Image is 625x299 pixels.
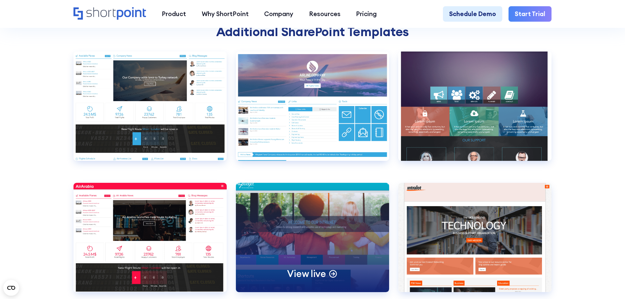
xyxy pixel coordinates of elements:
a: Pricing [348,6,385,22]
a: Home [73,7,146,21]
a: Resources [301,6,348,22]
div: Product [162,9,186,19]
a: Start Trial [509,6,552,22]
div: Resources [309,9,341,19]
a: Why ShortPoint [194,6,257,22]
div: Company [264,9,293,19]
a: Schedule Demo [443,6,502,22]
a: Airlines 2 [236,52,389,173]
a: Company [256,6,301,22]
button: Open CMP widget [3,280,19,296]
a: Bold Intranet [398,52,552,173]
h2: Additional SharePoint Templates [73,24,552,39]
div: Why ShortPoint [202,9,249,19]
p: View live [287,267,326,280]
a: Product [154,6,194,22]
iframe: Chat Widget [592,267,625,299]
div: Pricing [356,9,377,19]
a: Airlines 1 [73,52,227,173]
